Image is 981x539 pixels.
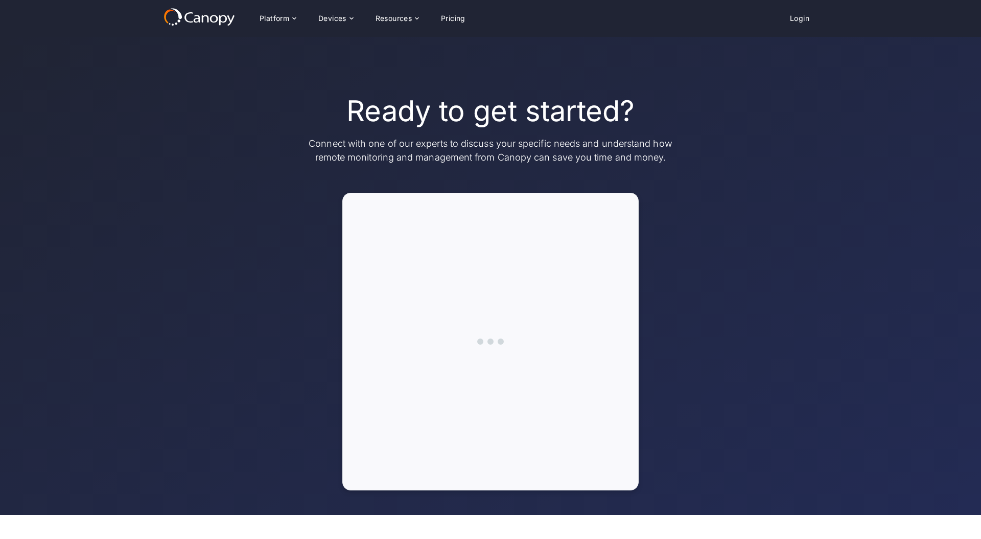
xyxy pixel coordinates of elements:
div: Resources [376,15,412,22]
div: Platform [260,15,289,22]
p: Connect with one of our experts to discuss your specific needs and understand how remote monitori... [307,137,674,164]
h1: Ready to get started? [346,94,635,128]
a: Pricing [433,9,474,28]
a: Login [782,9,818,28]
div: Devices [318,15,346,22]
